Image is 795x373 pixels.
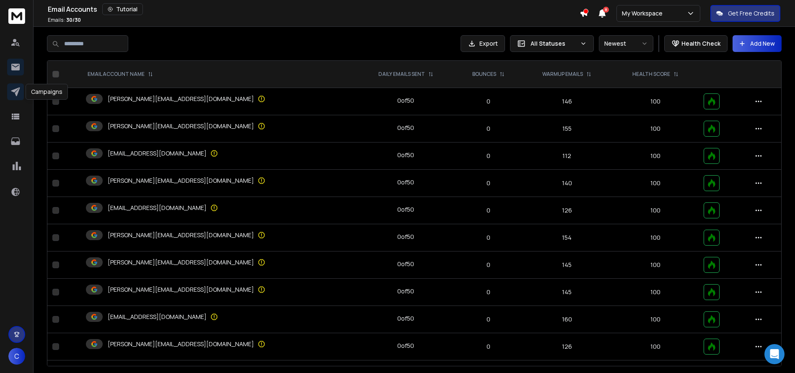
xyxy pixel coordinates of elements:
p: 0 [461,124,517,133]
div: 0 of 50 [397,205,414,214]
td: 100 [612,279,699,306]
p: [EMAIL_ADDRESS][DOMAIN_NAME] [108,149,207,158]
p: 0 [461,97,517,106]
div: 0 of 50 [397,96,414,105]
div: 0 of 50 [397,287,414,295]
p: Health Check [681,39,720,48]
div: Open Intercom Messenger [764,344,785,364]
td: 140 [522,170,612,197]
td: 100 [612,142,699,170]
td: 155 [522,115,612,142]
span: 30 / 30 [66,16,81,23]
td: 112 [522,142,612,170]
td: 100 [612,115,699,142]
span: 8 [603,7,609,13]
p: 0 [461,315,517,324]
p: [PERSON_NAME][EMAIL_ADDRESS][DOMAIN_NAME] [108,231,254,239]
button: Add New [733,35,782,52]
p: [PERSON_NAME][EMAIL_ADDRESS][DOMAIN_NAME] [108,176,254,185]
p: 0 [461,342,517,351]
button: Get Free Credits [710,5,780,22]
td: 100 [612,306,699,333]
p: [EMAIL_ADDRESS][DOMAIN_NAME] [108,313,207,321]
p: Emails : [48,17,81,23]
button: Newest [599,35,653,52]
div: 0 of 50 [397,151,414,159]
p: My Workspace [622,9,666,18]
td: 154 [522,224,612,251]
p: BOUNCES [472,71,496,78]
td: 126 [522,333,612,360]
div: Email Accounts [48,3,580,15]
p: [PERSON_NAME][EMAIL_ADDRESS][DOMAIN_NAME] [108,258,254,267]
p: 0 [461,152,517,160]
div: EMAIL ACCOUNT NAME [88,71,153,78]
p: Get Free Credits [728,9,774,18]
td: 126 [522,197,612,224]
p: DAILY EMAILS SENT [378,71,425,78]
td: 100 [612,333,699,360]
div: 0 of 50 [397,124,414,132]
td: 145 [522,251,612,279]
p: All Statuses [531,39,577,48]
p: 0 [461,261,517,269]
p: [PERSON_NAME][EMAIL_ADDRESS][DOMAIN_NAME] [108,95,254,103]
button: C [8,348,25,365]
div: 0 of 50 [397,260,414,268]
td: 146 [522,88,612,115]
p: 0 [461,288,517,296]
td: 100 [612,88,699,115]
td: 100 [612,170,699,197]
div: 0 of 50 [397,178,414,186]
td: 160 [522,306,612,333]
button: Health Check [664,35,728,52]
div: Campaigns [26,84,68,100]
div: 0 of 50 [397,342,414,350]
p: [PERSON_NAME][EMAIL_ADDRESS][DOMAIN_NAME] [108,340,254,348]
td: 100 [612,224,699,251]
p: [PERSON_NAME][EMAIL_ADDRESS][DOMAIN_NAME] [108,122,254,130]
td: 100 [612,251,699,279]
div: 0 of 50 [397,233,414,241]
td: 145 [522,279,612,306]
p: [PERSON_NAME][EMAIL_ADDRESS][DOMAIN_NAME] [108,285,254,294]
p: 0 [461,179,517,187]
p: 0 [461,233,517,242]
p: HEALTH SCORE [632,71,670,78]
p: [EMAIL_ADDRESS][DOMAIN_NAME] [108,204,207,212]
button: Export [461,35,505,52]
td: 100 [612,197,699,224]
p: WARMUP EMAILS [542,71,583,78]
button: Tutorial [102,3,143,15]
div: 0 of 50 [397,314,414,323]
p: 0 [461,206,517,215]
